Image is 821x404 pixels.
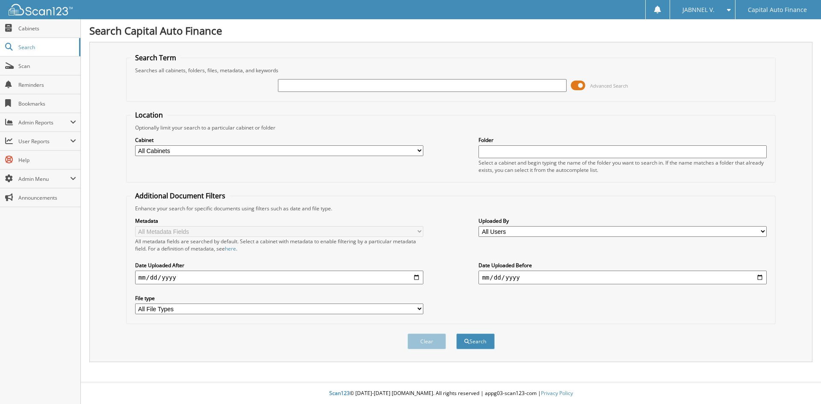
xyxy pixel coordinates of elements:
span: JABNNEL V. [682,7,715,12]
span: Cabinets [18,25,76,32]
span: Search [18,44,75,51]
span: Capital Auto Finance [748,7,807,12]
button: Clear [408,333,446,349]
span: Scan123 [329,389,350,397]
div: Searches all cabinets, folders, files, metadata, and keywords [131,67,771,74]
input: end [478,271,767,284]
label: Date Uploaded Before [478,262,767,269]
div: Optionally limit your search to a particular cabinet or folder [131,124,771,131]
legend: Location [131,110,167,120]
label: Folder [478,136,767,144]
span: Scan [18,62,76,70]
div: © [DATE]-[DATE] [DOMAIN_NAME]. All rights reserved | appg03-scan123-com | [81,383,821,404]
span: User Reports [18,138,70,145]
div: Enhance your search for specific documents using filters such as date and file type. [131,205,771,212]
label: Date Uploaded After [135,262,423,269]
span: Admin Menu [18,175,70,183]
legend: Search Term [131,53,180,62]
a: Privacy Policy [541,389,573,397]
button: Search [456,333,495,349]
div: All metadata fields are searched by default. Select a cabinet with metadata to enable filtering b... [135,238,423,252]
legend: Additional Document Filters [131,191,230,201]
div: Select a cabinet and begin typing the name of the folder you want to search in. If the name match... [478,159,767,174]
span: Bookmarks [18,100,76,107]
img: scan123-logo-white.svg [9,4,73,15]
input: start [135,271,423,284]
span: Help [18,156,76,164]
label: Uploaded By [478,217,767,224]
span: Announcements [18,194,76,201]
span: Reminders [18,81,76,88]
label: Cabinet [135,136,423,144]
label: Metadata [135,217,423,224]
span: Advanced Search [590,83,628,89]
h1: Search Capital Auto Finance [89,24,812,38]
label: File type [135,295,423,302]
span: Admin Reports [18,119,70,126]
a: here [225,245,236,252]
